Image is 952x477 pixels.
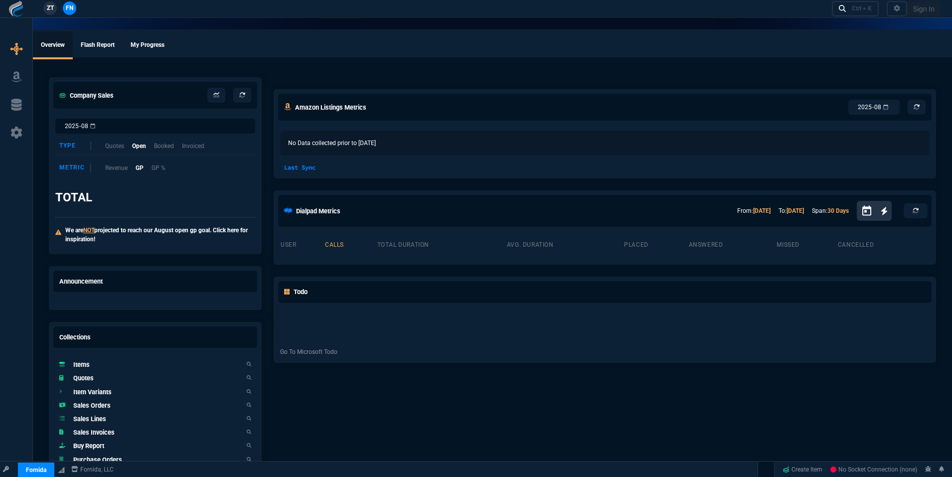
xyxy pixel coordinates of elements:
p: Booked [154,142,174,151]
h5: Buy Report [73,441,104,451]
p: No Data collected prior to [DATE] [280,131,930,156]
th: missed [776,237,837,251]
a: Go To Microsoft Todo [280,347,337,356]
th: placed [624,237,688,251]
h5: Purchase Orders [73,455,122,465]
h5: Quotes [73,373,94,383]
h5: Item Variants [73,387,112,397]
a: [DATE] [787,207,804,214]
h5: Collections [59,332,91,342]
a: msbcCompanyName [68,465,117,474]
p: We are projected to reach our August open gp goal. Click here for inspiration! [65,226,255,244]
span: No Socket Connection (none) [830,466,917,473]
h5: Sales Orders [73,401,111,410]
p: To: [779,206,804,215]
a: [DATE] [753,207,771,214]
span: NOT [83,227,94,234]
th: total duration [377,237,506,251]
a: 30 Days [827,207,849,214]
h5: Items [73,360,90,369]
div: Type [59,142,91,151]
th: user [280,237,324,251]
a: Overview [33,31,73,59]
button: Open calendar [861,204,881,218]
a: Create Item [779,462,826,477]
span: ZT [47,3,54,12]
th: avg. duration [506,237,624,251]
a: Flash Report [73,31,123,59]
h3: TOTAL [55,190,92,205]
div: Ctrl + K [852,4,872,12]
th: cancelled [837,237,930,251]
p: Quotes [105,142,124,151]
span: FN [66,3,73,12]
h5: Sales Lines [73,414,106,424]
p: Invoiced [182,142,204,151]
h5: Sales Invoices [73,428,115,437]
th: answered [688,237,777,251]
h5: Amazon Listings Metrics [295,103,366,112]
h5: Todo [284,287,308,297]
p: Revenue [105,163,128,172]
h5: Announcement [59,277,103,286]
h5: Dialpad Metrics [296,206,340,216]
p: Last Sync [280,163,319,172]
p: From: [737,206,771,215]
p: GP [136,163,144,172]
th: calls [324,237,377,251]
p: Span: [812,206,849,215]
p: Open [132,142,146,151]
a: My Progress [123,31,172,59]
h5: Company Sales [59,91,114,100]
p: GP % [152,163,165,172]
div: Metric [59,163,91,172]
